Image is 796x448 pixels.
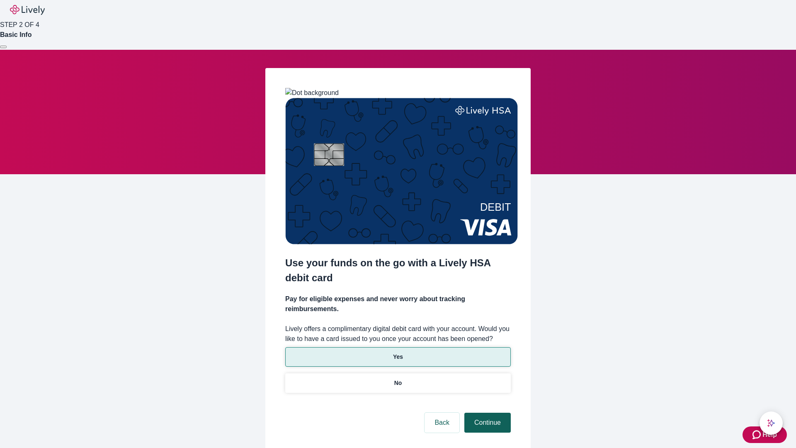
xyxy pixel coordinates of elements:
label: Lively offers a complimentary digital debit card with your account. Would you like to have a card... [285,324,511,344]
button: No [285,373,511,393]
svg: Lively AI Assistant [767,419,775,427]
img: Lively [10,5,45,15]
button: Zendesk support iconHelp [743,426,787,443]
p: No [394,379,402,387]
p: Yes [393,353,403,361]
svg: Zendesk support icon [752,430,762,440]
button: Yes [285,347,511,367]
img: Debit card [285,98,518,244]
button: Continue [464,413,511,433]
h4: Pay for eligible expenses and never worry about tracking reimbursements. [285,294,511,314]
span: Help [762,430,777,440]
button: Back [425,413,459,433]
img: Dot background [285,88,339,98]
button: chat [760,411,783,435]
h2: Use your funds on the go with a Lively HSA debit card [285,256,511,285]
